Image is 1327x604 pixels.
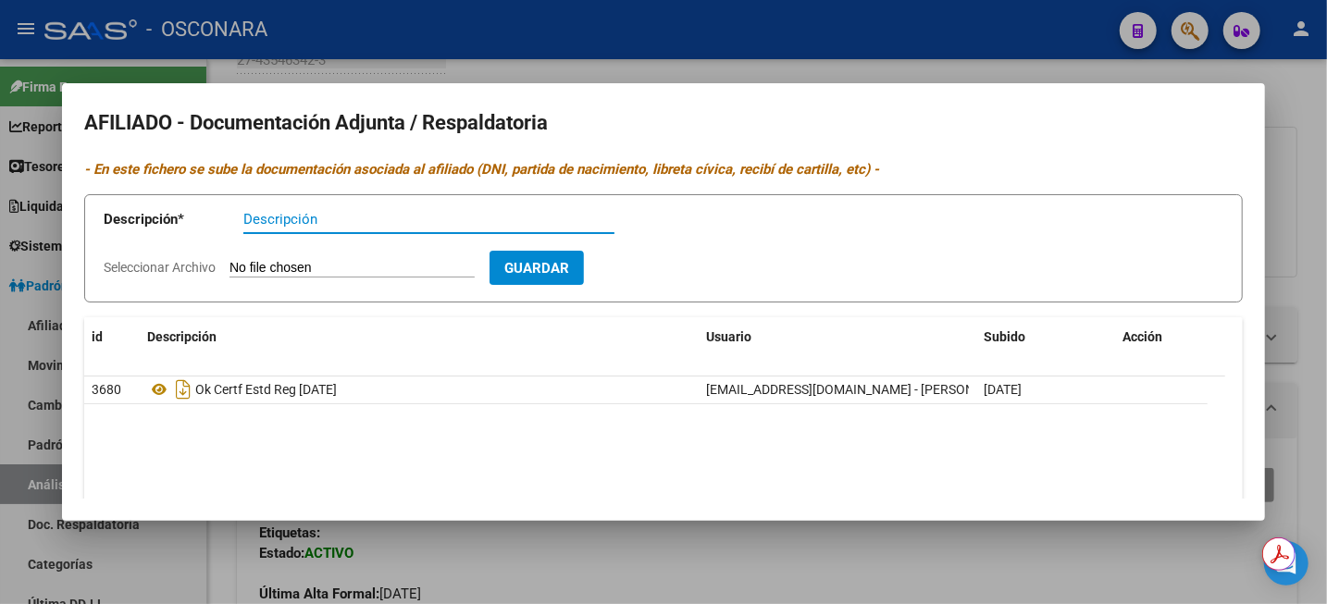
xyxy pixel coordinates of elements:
[84,161,879,178] i: - En este fichero se sube la documentación asociada al afiliado (DNI, partida de nacimiento, libr...
[504,260,569,277] span: Guardar
[490,251,584,285] button: Guardar
[976,317,1115,357] datatable-header-cell: Subido
[104,260,216,275] span: Seleccionar Archivo
[92,382,121,397] span: 3680
[984,382,1022,397] span: [DATE]
[84,317,140,357] datatable-header-cell: id
[104,209,243,230] p: Descripción
[1122,329,1162,344] span: Acción
[147,329,217,344] span: Descripción
[195,382,337,397] span: Ok Certf Estd Reg [DATE]
[1115,317,1208,357] datatable-header-cell: Acción
[140,317,699,357] datatable-header-cell: Descripción
[84,105,1243,141] h2: AFILIADO - Documentación Adjunta / Respaldatoria
[92,329,103,344] span: id
[699,317,976,357] datatable-header-cell: Usuario
[171,375,195,404] i: Descargar documento
[984,329,1025,344] span: Subido
[706,329,751,344] span: Usuario
[706,382,1020,397] span: [EMAIL_ADDRESS][DOMAIN_NAME] - [PERSON_NAME]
